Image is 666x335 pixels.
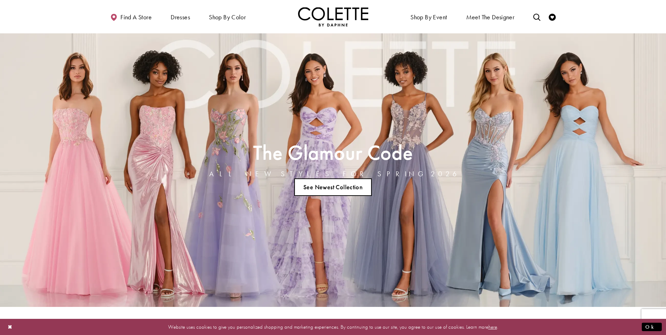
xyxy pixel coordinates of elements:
[532,7,542,26] a: Toggle search
[466,14,515,21] span: Meet the designer
[169,7,192,26] span: Dresses
[171,14,190,21] span: Dresses
[209,170,457,178] h4: ALL NEW STYLES FOR SPRING 2026
[642,322,662,331] button: Submit Dialog
[409,7,449,26] span: Shop By Event
[298,7,368,26] img: Colette by Daphne
[120,14,152,21] span: Find a store
[410,14,447,21] span: Shop By Event
[464,7,516,26] a: Meet the designer
[294,178,372,196] a: See Newest Collection The Glamour Code ALL NEW STYLES FOR SPRING 2026
[4,321,16,333] button: Close Dialog
[207,176,459,199] ul: Slider Links
[298,7,368,26] a: Visit Home Page
[547,7,558,26] a: Check Wishlist
[51,322,615,331] p: Website uses cookies to give you personalized shopping and marketing experiences. By continuing t...
[207,7,248,26] span: Shop by color
[209,14,246,21] span: Shop by color
[108,7,153,26] a: Find a store
[488,323,497,330] a: here
[209,143,457,162] h2: The Glamour Code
